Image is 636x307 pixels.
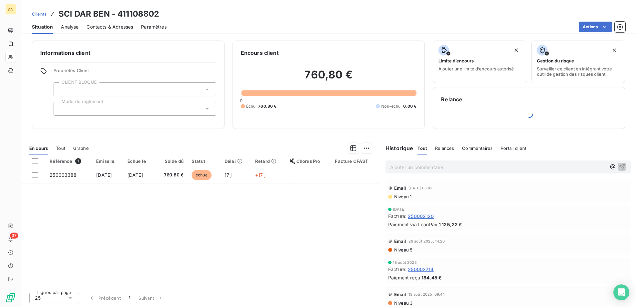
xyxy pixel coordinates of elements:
[290,158,327,164] div: Chorus Pro
[29,146,48,151] span: En cours
[408,266,433,273] span: 250002714
[441,95,617,103] h6: Relance
[159,158,184,164] div: Solde dû
[127,172,143,178] span: [DATE]
[225,158,247,164] div: Délai
[84,291,125,305] button: Précédent
[388,274,420,281] span: Paiement reçu
[531,41,625,83] button: Gestion du risqueSurveiller ce client en intégrant votre outil de gestion des risques client.
[403,103,416,109] span: 0,00 €
[433,41,527,83] button: Limite d’encoursAjouter une limite d’encours autorisé
[127,158,151,164] div: Échue le
[5,292,16,303] img: Logo LeanPay
[394,247,412,253] span: Niveau 5
[394,300,412,306] span: Niveau 3
[255,158,282,164] div: Retard
[501,146,526,151] span: Portail client
[579,22,612,32] button: Actions
[246,103,256,109] span: Échu
[393,260,417,264] span: 18 août 2025
[394,185,406,191] span: Email
[335,158,376,164] div: Facture CFAST
[421,274,442,281] span: 184,45 €
[141,24,167,30] span: Paramètres
[225,172,232,178] span: 17 j
[54,68,216,77] span: Propriétés Client
[394,292,406,297] span: Email
[388,221,437,228] span: Paiement via LeanPay
[134,291,168,305] button: Suivant
[537,58,574,63] span: Gestion du risque
[32,11,47,17] a: Clients
[32,24,53,30] span: Situation
[240,98,242,103] span: 0
[192,170,212,180] span: échue
[438,58,474,63] span: Limite d’encours
[537,66,620,77] span: Surveiller ce client en intégrant votre outil de gestion des risques client.
[10,233,18,239] span: 37
[408,213,434,220] span: 250002120
[613,284,629,300] div: Open Intercom Messenger
[335,172,337,178] span: _
[50,172,77,178] span: 250003388
[96,172,112,178] span: [DATE]
[388,213,406,220] span: Facture :
[5,4,16,15] div: AN
[159,172,184,178] span: 760,80 €
[381,103,400,109] span: Non-échu
[241,68,417,88] h2: 760,80 €
[393,207,405,211] span: [DATE]
[75,158,81,164] span: 1
[462,146,493,151] span: Commentaires
[394,194,411,199] span: Niveau 1
[255,172,265,178] span: +17 j
[125,291,134,305] button: 1
[388,266,406,273] span: Facture :
[86,24,133,30] span: Contacts & Adresses
[417,146,427,151] span: Tout
[40,49,216,57] h6: Informations client
[96,158,119,164] div: Émise le
[192,158,217,164] div: Statut
[290,172,292,178] span: _
[129,295,130,301] span: 1
[408,239,445,243] span: 26 août 2025, 14:20
[73,146,89,151] span: Graphe
[50,158,88,164] div: Référence
[59,8,159,20] h3: SCI DAR BEN - 411108802
[380,144,413,152] h6: Historique
[59,86,65,92] input: Ajouter une valeur
[394,239,406,244] span: Email
[408,186,433,190] span: [DATE] 05:42
[35,295,41,301] span: 25
[435,146,454,151] span: Relances
[59,106,65,112] input: Ajouter une valeur
[408,292,445,296] span: 13 août 2025, 09:44
[241,49,279,57] h6: Encours client
[439,221,462,228] span: 1 125,22 €
[56,146,65,151] span: Tout
[61,24,79,30] span: Analyse
[258,103,276,109] span: 760,80 €
[438,66,514,71] span: Ajouter une limite d’encours autorisé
